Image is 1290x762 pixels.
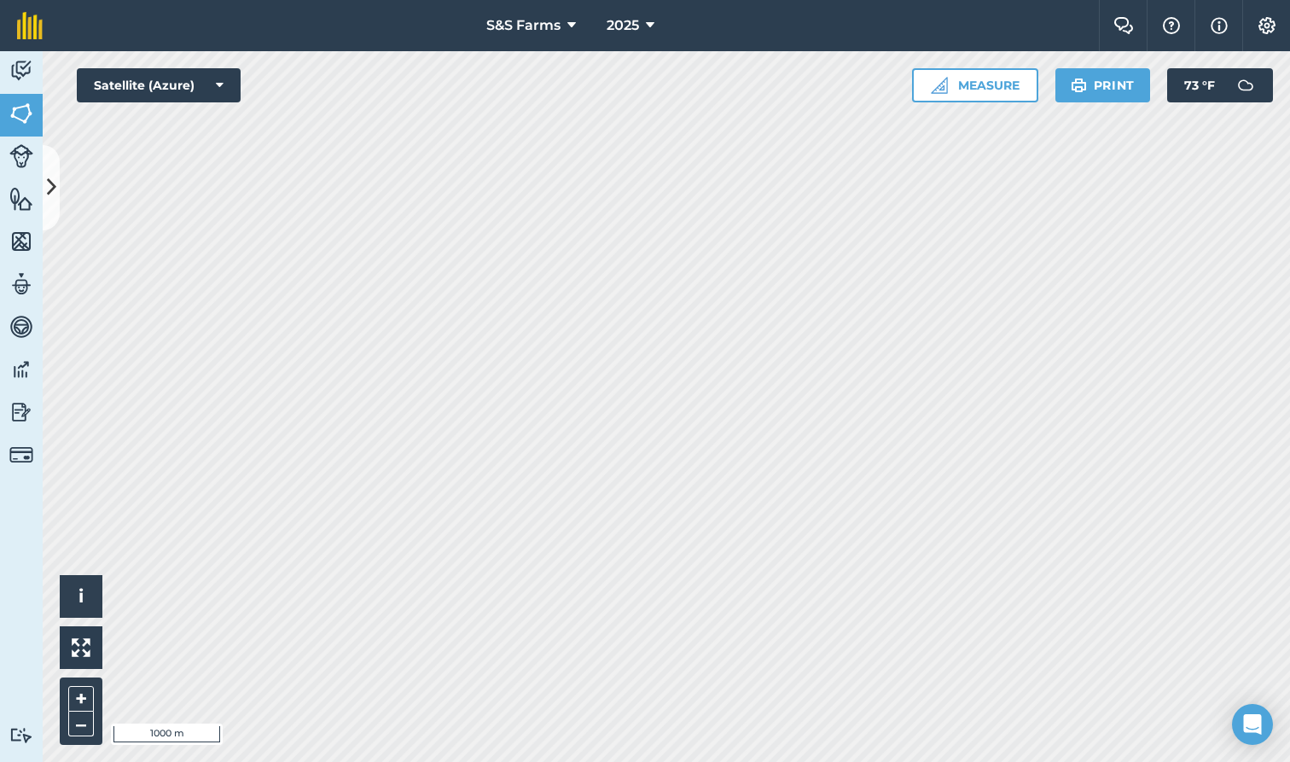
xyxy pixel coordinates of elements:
button: 73 °F [1167,68,1273,102]
img: svg+xml;base64,PD94bWwgdmVyc2lvbj0iMS4wIiBlbmNvZGluZz0idXRmLTgiPz4KPCEtLSBHZW5lcmF0b3I6IEFkb2JlIE... [9,271,33,297]
img: svg+xml;base64,PD94bWwgdmVyc2lvbj0iMS4wIiBlbmNvZGluZz0idXRmLTgiPz4KPCEtLSBHZW5lcmF0b3I6IEFkb2JlIE... [9,727,33,743]
button: Satellite (Azure) [77,68,241,102]
span: i [78,585,84,607]
img: svg+xml;base64,PD94bWwgdmVyc2lvbj0iMS4wIiBlbmNvZGluZz0idXRmLTgiPz4KPCEtLSBHZW5lcmF0b3I6IEFkb2JlIE... [9,58,33,84]
img: svg+xml;base64,PD94bWwgdmVyc2lvbj0iMS4wIiBlbmNvZGluZz0idXRmLTgiPz4KPCEtLSBHZW5lcmF0b3I6IEFkb2JlIE... [9,399,33,425]
img: svg+xml;base64,PD94bWwgdmVyc2lvbj0iMS4wIiBlbmNvZGluZz0idXRmLTgiPz4KPCEtLSBHZW5lcmF0b3I6IEFkb2JlIE... [9,314,33,340]
span: 73 ° F [1184,68,1215,102]
img: Four arrows, one pointing top left, one top right, one bottom right and the last bottom left [72,638,90,657]
span: 2025 [607,15,639,36]
img: svg+xml;base64,PD94bWwgdmVyc2lvbj0iMS4wIiBlbmNvZGluZz0idXRmLTgiPz4KPCEtLSBHZW5lcmF0b3I6IEFkb2JlIE... [9,357,33,382]
img: Two speech bubbles overlapping with the left bubble in the forefront [1113,17,1134,34]
img: A question mark icon [1161,17,1182,34]
button: i [60,575,102,618]
img: svg+xml;base64,PD94bWwgdmVyc2lvbj0iMS4wIiBlbmNvZGluZz0idXRmLTgiPz4KPCEtLSBHZW5lcmF0b3I6IEFkb2JlIE... [1229,68,1263,102]
img: svg+xml;base64,PD94bWwgdmVyc2lvbj0iMS4wIiBlbmNvZGluZz0idXRmLTgiPz4KPCEtLSBHZW5lcmF0b3I6IEFkb2JlIE... [9,443,33,467]
img: svg+xml;base64,PD94bWwgdmVyc2lvbj0iMS4wIiBlbmNvZGluZz0idXRmLTgiPz4KPCEtLSBHZW5lcmF0b3I6IEFkb2JlIE... [9,144,33,168]
img: svg+xml;base64,PHN2ZyB4bWxucz0iaHR0cDovL3d3dy53My5vcmcvMjAwMC9zdmciIHdpZHRoPSI1NiIgaGVpZ2h0PSI2MC... [9,229,33,254]
div: Open Intercom Messenger [1232,704,1273,745]
img: Ruler icon [931,77,948,94]
button: – [68,712,94,736]
span: S&S Farms [486,15,561,36]
img: svg+xml;base64,PHN2ZyB4bWxucz0iaHR0cDovL3d3dy53My5vcmcvMjAwMC9zdmciIHdpZHRoPSIxOSIgaGVpZ2h0PSIyNC... [1071,75,1087,96]
button: Measure [912,68,1038,102]
img: fieldmargin Logo [17,12,43,39]
button: Print [1055,68,1151,102]
img: svg+xml;base64,PHN2ZyB4bWxucz0iaHR0cDovL3d3dy53My5vcmcvMjAwMC9zdmciIHdpZHRoPSI1NiIgaGVpZ2h0PSI2MC... [9,186,33,212]
img: A cog icon [1257,17,1277,34]
img: svg+xml;base64,PHN2ZyB4bWxucz0iaHR0cDovL3d3dy53My5vcmcvMjAwMC9zdmciIHdpZHRoPSI1NiIgaGVpZ2h0PSI2MC... [9,101,33,126]
button: + [68,686,94,712]
img: svg+xml;base64,PHN2ZyB4bWxucz0iaHR0cDovL3d3dy53My5vcmcvMjAwMC9zdmciIHdpZHRoPSIxNyIgaGVpZ2h0PSIxNy... [1211,15,1228,36]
